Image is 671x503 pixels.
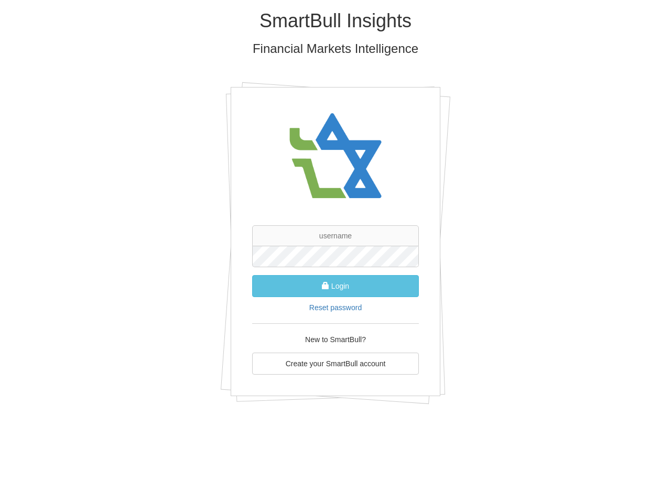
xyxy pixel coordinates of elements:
[283,103,388,210] img: avatar
[252,275,419,297] button: Login
[309,303,362,312] a: Reset password
[29,42,642,56] h3: Financial Markets Intelligence
[252,225,419,246] input: username
[305,335,366,344] span: New to SmartBull?
[29,10,642,31] h1: SmartBull Insights
[252,353,419,375] a: Create your SmartBull account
